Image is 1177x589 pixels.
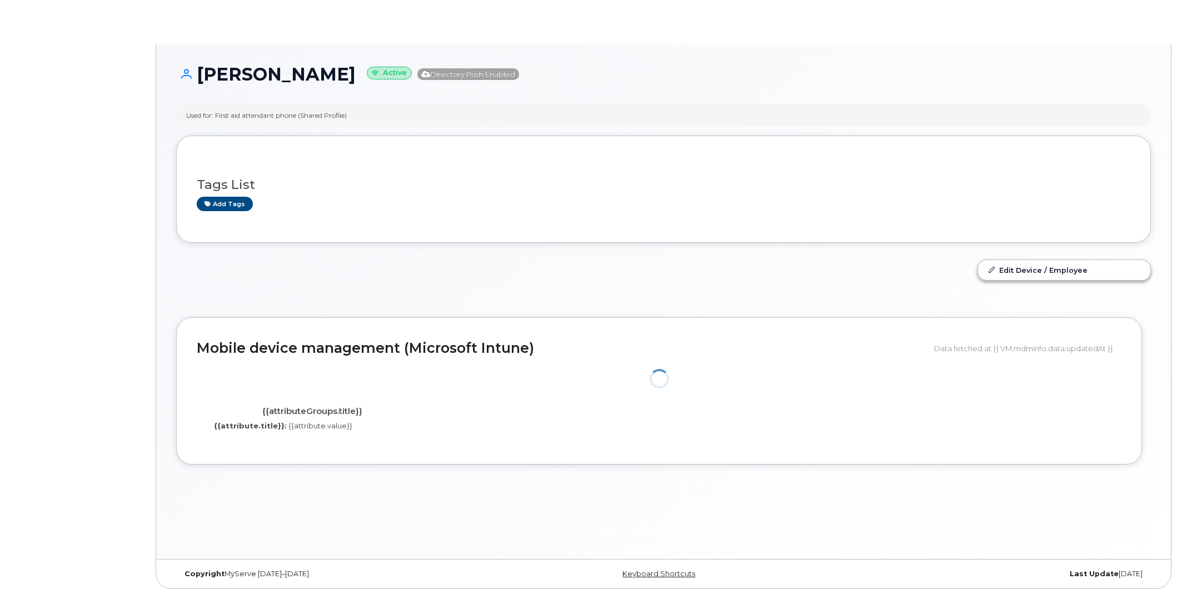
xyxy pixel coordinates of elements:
[186,111,347,120] div: Used for: First aid attendant phone (Shared Profile)
[214,421,287,431] label: {{attribute.title}}:
[197,341,926,356] h2: Mobile device management (Microsoft Intune)
[1070,570,1119,578] strong: Last Update
[197,197,253,211] a: Add tags
[978,260,1150,280] a: Edit Device / Employee
[367,67,412,79] small: Active
[184,570,225,578] strong: Copyright
[205,407,420,416] h4: {{attributeGroups.title}}
[176,570,501,578] div: MyServe [DATE]–[DATE]
[934,338,1121,359] div: Data fetched at {{ VM.mdmInfo.data.updatedAt }}
[176,64,1151,84] h1: [PERSON_NAME]
[288,421,352,430] span: {{attribute.value}}
[197,178,1130,192] h3: Tags List
[417,68,519,80] span: Directory Push Enabled
[826,570,1151,578] div: [DATE]
[622,570,695,578] a: Keyboard Shortcuts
